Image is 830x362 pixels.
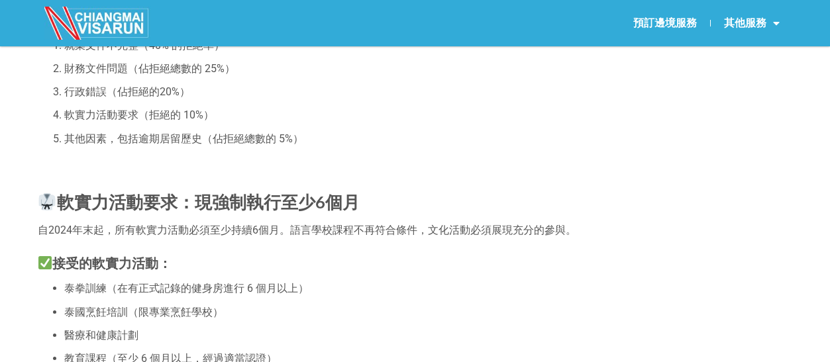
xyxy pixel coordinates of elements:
font: 自2024年末起，所有軟實力活動必須至少持續6個月。語言學校課程不再符合條件，文化活動必須展現充分的參與。 [38,224,576,236]
img: ✅ [38,256,52,269]
nav: 選單 [415,8,793,38]
font: 軟實力活動要求：現強制執行至少6個月 [57,192,360,212]
img: 🥋 [38,193,56,210]
font: 其他服務 [724,17,766,29]
font: 軟實力活動要求（拒絕的 10%） [64,109,214,121]
font: 醫療和健康計劃 [64,329,138,341]
font: 就業文件不完整（40% 的拒絕率） [64,39,225,52]
a: 預訂邊境服務 [620,8,710,38]
font: 行政錯誤（佔拒絕的20%） [64,85,190,98]
font: 財務文件問題（佔拒絕總數的 25%） [64,62,235,75]
font: 泰拳訓練（在有正式記錄的健身房進行 6 個月以上） [64,282,309,294]
font: 接受的軟實力活動： [52,255,172,271]
font: 泰國烹飪培訓（限專業烹飪學校） [64,306,223,318]
a: 其他服務 [711,8,793,38]
font: 其他因素，包括逾期居留歷史（佔拒絕總數的 5%） [64,132,303,145]
font: 預訂邊境服務 [633,17,697,29]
